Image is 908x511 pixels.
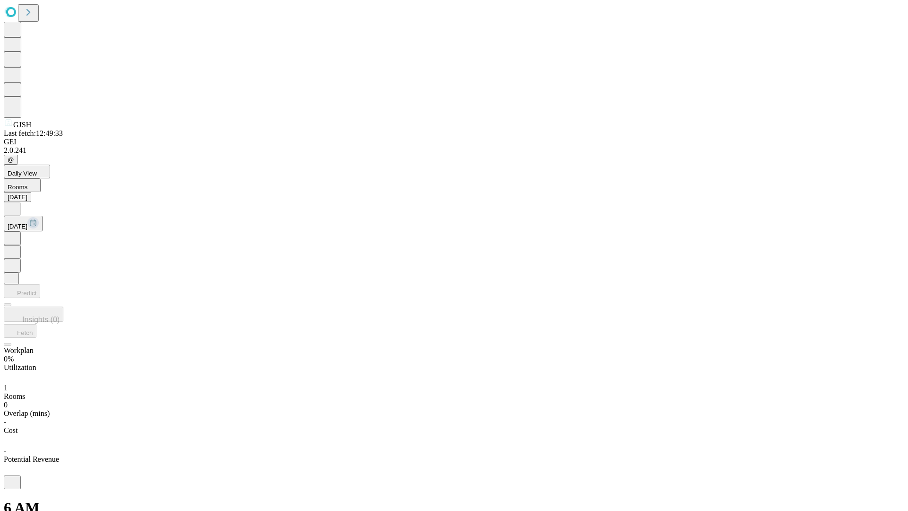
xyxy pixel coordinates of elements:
div: GEI [4,138,904,146]
span: Rooms [4,392,25,400]
span: Utilization [4,363,36,371]
span: @ [8,156,14,163]
div: 2.0.241 [4,146,904,155]
span: - [4,418,6,426]
span: Daily View [8,170,37,177]
button: @ [4,155,18,165]
span: 1 [4,384,8,392]
span: 0% [4,355,14,363]
button: Fetch [4,324,36,338]
span: - [4,447,6,455]
button: Daily View [4,165,50,178]
span: Cost [4,426,17,434]
span: 0 [4,401,8,409]
button: Predict [4,284,40,298]
span: GJSH [13,121,31,129]
button: Insights (0) [4,307,63,322]
button: [DATE] [4,216,43,231]
span: Last fetch: 12:49:33 [4,129,63,137]
button: [DATE] [4,192,31,202]
span: Rooms [8,184,27,191]
span: Workplan [4,346,34,354]
span: Potential Revenue [4,455,59,463]
button: Rooms [4,178,41,192]
span: Insights (0) [22,316,60,324]
span: Overlap (mins) [4,409,50,417]
span: [DATE] [8,223,27,230]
